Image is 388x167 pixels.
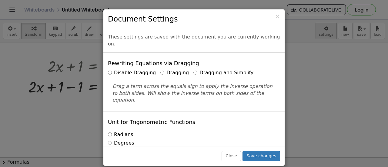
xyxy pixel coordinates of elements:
label: Dragging [160,69,189,76]
h3: Document Settings [108,14,280,24]
input: Dragging [160,71,164,75]
label: Radians [108,131,133,138]
label: Dragging and Simplify [193,69,253,76]
button: Close [222,151,241,161]
div: These settings are saved with the document you are currently working on. [103,29,285,53]
h4: Unit for Trigonometric Functions [108,119,195,125]
span: × [275,13,280,20]
input: Disable Dragging [108,71,112,75]
input: Radians [108,132,112,136]
p: Drag a term across the equals sign to apply the inverse operation to both sides. Will show the in... [112,83,276,104]
label: Disable Dragging [108,69,156,76]
input: Degrees [108,141,112,145]
input: Dragging and Simplify [193,71,197,75]
label: Degrees [108,140,134,147]
button: Close [275,13,280,20]
button: Save changes [242,151,280,161]
h4: Rewriting Equations via Dragging [108,60,199,66]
